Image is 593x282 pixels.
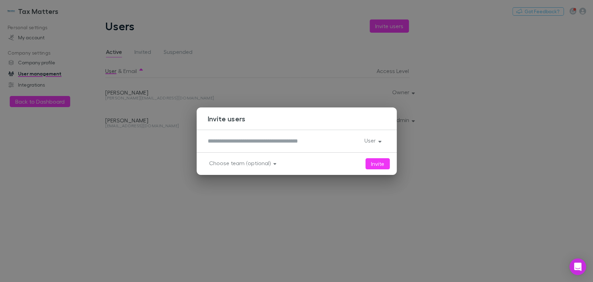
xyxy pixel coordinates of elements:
[359,136,386,145] button: User
[365,158,390,169] button: Invite
[208,136,359,147] div: Enter email (separate emails using a comma)
[208,114,397,123] h3: Invite users
[204,158,281,168] button: Choose team (optional)
[569,258,586,275] div: Open Intercom Messenger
